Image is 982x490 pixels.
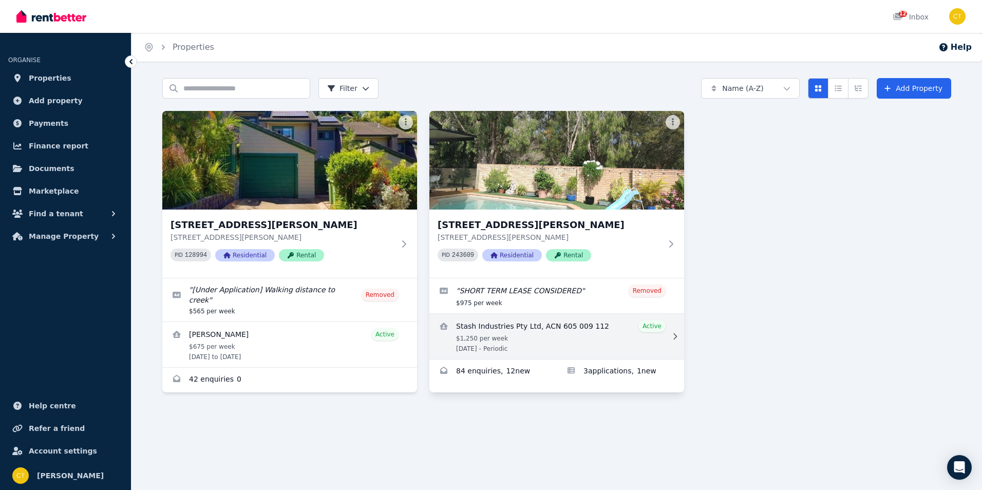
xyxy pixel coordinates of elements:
[429,314,684,359] a: View details for Stash Industries Pty Ltd, ACN 605 009 112
[399,115,413,129] button: More options
[8,395,123,416] a: Help centre
[949,8,966,25] img: Clare Thomas
[429,360,557,384] a: Enquiries for 22 Cannon Drive, Currumbin Waters
[171,232,394,242] p: [STREET_ADDRESS][PERSON_NAME]
[16,9,86,24] img: RentBetter
[327,83,357,93] span: Filter
[29,208,83,220] span: Find a tenant
[162,111,417,210] img: 14/71 Mitchell Avenue, Currumbin
[8,90,123,111] a: Add property
[175,252,183,258] small: PID
[938,41,972,53] button: Help
[877,78,951,99] a: Add Property
[438,218,662,232] h3: [STREET_ADDRESS][PERSON_NAME]
[29,95,83,107] span: Add property
[452,252,474,259] code: 243609
[162,278,417,322] a: Edit listing: [Under Application] Walking distance to creek
[722,83,764,93] span: Name (A-Z)
[29,72,71,84] span: Properties
[828,78,848,99] button: Compact list view
[701,78,800,99] button: Name (A-Z)
[29,230,99,242] span: Manage Property
[438,232,662,242] p: [STREET_ADDRESS][PERSON_NAME]
[318,78,379,99] button: Filter
[8,441,123,461] a: Account settings
[29,140,88,152] span: Finance report
[8,56,41,64] span: ORGANISE
[12,467,29,484] img: Clare Thomas
[29,445,97,457] span: Account settings
[8,158,123,179] a: Documents
[29,400,76,412] span: Help centre
[131,33,226,62] nav: Breadcrumb
[29,185,79,197] span: Marketplace
[8,226,123,247] button: Manage Property
[162,368,417,392] a: Enquiries for 14/71 Mitchell Avenue, Currumbin
[442,252,450,258] small: PID
[8,68,123,88] a: Properties
[171,218,394,232] h3: [STREET_ADDRESS][PERSON_NAME]
[899,11,907,17] span: 12
[429,111,684,210] img: 22 Cannon Drive, Currumbin Waters
[848,78,868,99] button: Expanded list view
[29,117,68,129] span: Payments
[808,78,868,99] div: View options
[893,12,929,22] div: Inbox
[29,422,85,435] span: Refer a friend
[8,203,123,224] button: Find a tenant
[429,111,684,278] a: 22 Cannon Drive, Currumbin Waters[STREET_ADDRESS][PERSON_NAME][STREET_ADDRESS][PERSON_NAME]PID 24...
[808,78,828,99] button: Card view
[666,115,680,129] button: More options
[8,113,123,134] a: Payments
[173,42,214,52] a: Properties
[215,249,275,261] span: Residential
[162,322,417,367] a: View details for Emily Rowe
[482,249,542,261] span: Residential
[185,252,207,259] code: 128994
[947,455,972,480] div: Open Intercom Messenger
[29,162,74,175] span: Documents
[546,249,591,261] span: Rental
[8,181,123,201] a: Marketplace
[557,360,684,384] a: Applications for 22 Cannon Drive, Currumbin Waters
[8,418,123,439] a: Refer a friend
[429,278,684,313] a: Edit listing: SHORT TERM LEASE CONSIDERED
[37,469,104,482] span: [PERSON_NAME]
[8,136,123,156] a: Finance report
[279,249,324,261] span: Rental
[162,111,417,278] a: 14/71 Mitchell Avenue, Currumbin[STREET_ADDRESS][PERSON_NAME][STREET_ADDRESS][PERSON_NAME]PID 128...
